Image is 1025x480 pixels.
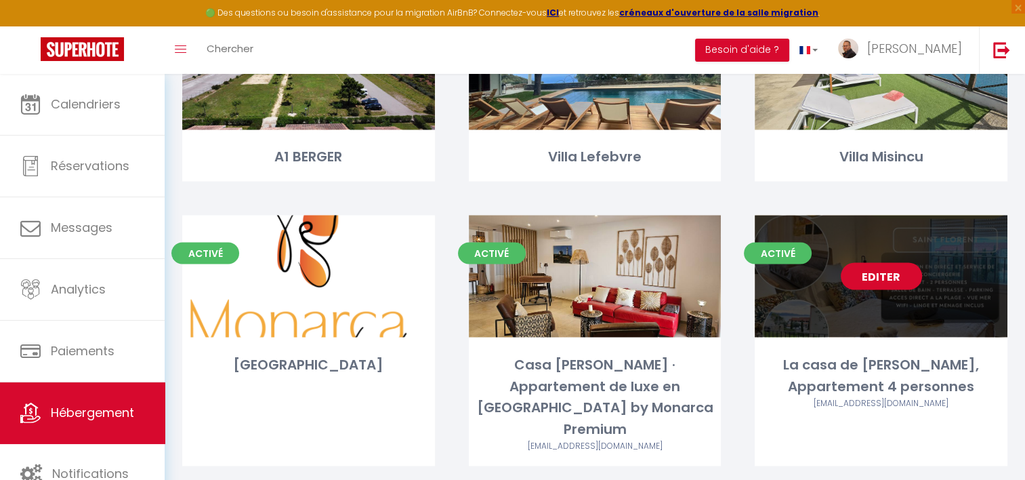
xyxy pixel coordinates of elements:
[469,439,721,452] div: Airbnb
[744,242,812,264] span: Activé
[182,146,435,167] div: A1 BERGER
[547,7,559,18] a: ICI
[619,7,818,18] a: créneaux d'ouverture de la salle migration
[469,146,721,167] div: Villa Lefebvre
[755,354,1007,397] div: La casa de [PERSON_NAME], Appartement 4 personnes
[11,5,51,46] button: Ouvrir le widget de chat LiveChat
[51,157,129,174] span: Réservations
[51,342,114,359] span: Paiements
[51,404,134,421] span: Hébergement
[993,41,1010,58] img: logout
[755,397,1007,409] div: Airbnb
[196,26,264,74] a: Chercher
[469,354,721,439] div: Casa [PERSON_NAME] · Appartement de luxe en [GEOGRAPHIC_DATA] by Monarca Premium
[171,242,239,264] span: Activé
[182,354,435,375] div: [GEOGRAPHIC_DATA]
[51,219,112,236] span: Messages
[695,39,789,62] button: Besoin d'aide ?
[207,41,253,56] span: Chercher
[458,242,526,264] span: Activé
[755,146,1007,167] div: Villa Misincu
[41,37,124,61] img: Super Booking
[867,40,962,57] span: [PERSON_NAME]
[838,39,858,59] img: ...
[841,262,922,289] a: Editer
[51,96,121,113] span: Calendriers
[967,419,1015,470] iframe: Chat
[828,26,979,74] a: ... [PERSON_NAME]
[51,281,106,298] span: Analytics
